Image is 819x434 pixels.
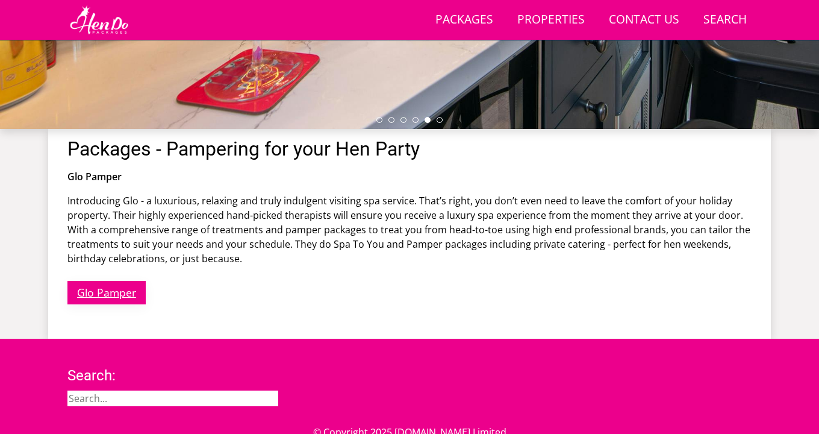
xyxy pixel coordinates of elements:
a: Glo Pamper [67,281,146,304]
h1: Packages - Pampering for your Hen Party [67,139,752,160]
img: Hen Do Packages [67,5,131,35]
input: Search... [67,391,278,406]
a: Contact Us [604,7,684,34]
p: Introducing Glo - a luxurious, relaxing and truly indulgent visiting spa service. That’s right, y... [67,193,752,266]
strong: Glo Pamper [67,170,122,183]
h3: Search: [67,368,278,383]
a: Properties [512,7,590,34]
a: Search [699,7,752,34]
a: Packages [431,7,498,34]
